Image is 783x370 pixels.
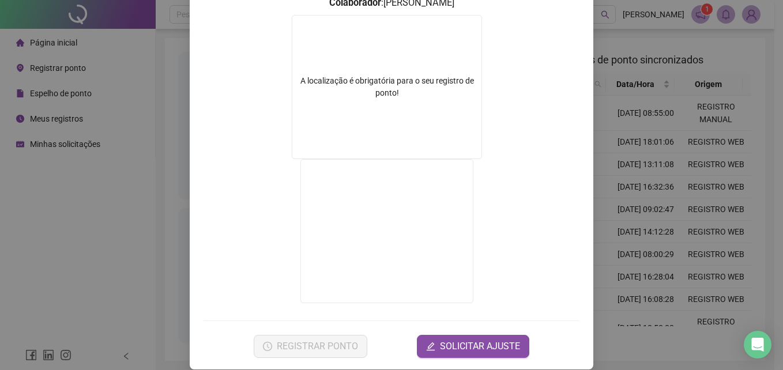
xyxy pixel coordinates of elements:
button: editSOLICITAR AJUSTE [417,335,529,358]
button: REGISTRAR PONTO [254,335,367,358]
div: A localização é obrigatória para o seu registro de ponto! [292,75,481,99]
span: SOLICITAR AJUSTE [440,339,520,353]
div: Open Intercom Messenger [744,331,771,358]
span: edit [426,342,435,351]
